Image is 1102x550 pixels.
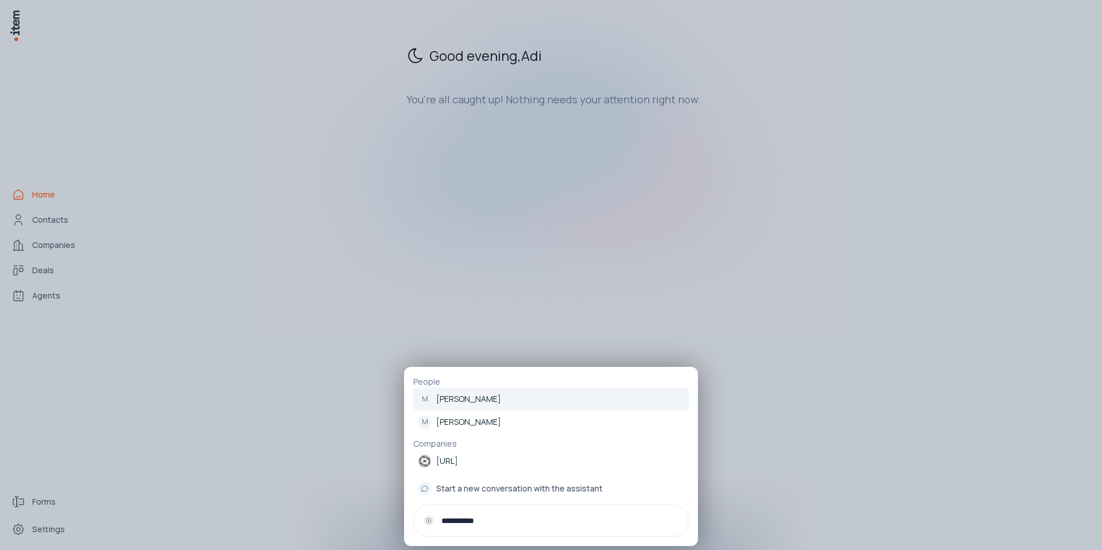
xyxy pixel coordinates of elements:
[436,393,501,405] p: [PERSON_NAME]
[436,416,501,428] p: [PERSON_NAME]
[436,455,458,467] p: [URL]
[413,376,689,388] p: People
[436,483,603,494] span: Start a new conversation with the assistant
[418,392,432,406] div: M
[413,450,689,472] a: [URL]
[404,367,698,546] div: PeopleM[PERSON_NAME]M[PERSON_NAME]CompaniesMastra.ai[URL]Start a new conversation with the assistant
[418,415,432,429] div: M
[413,410,689,433] a: M[PERSON_NAME]
[418,454,432,468] img: Mastra.ai
[413,438,689,450] p: Companies
[413,477,689,500] button: Start a new conversation with the assistant
[413,388,689,410] a: M[PERSON_NAME]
